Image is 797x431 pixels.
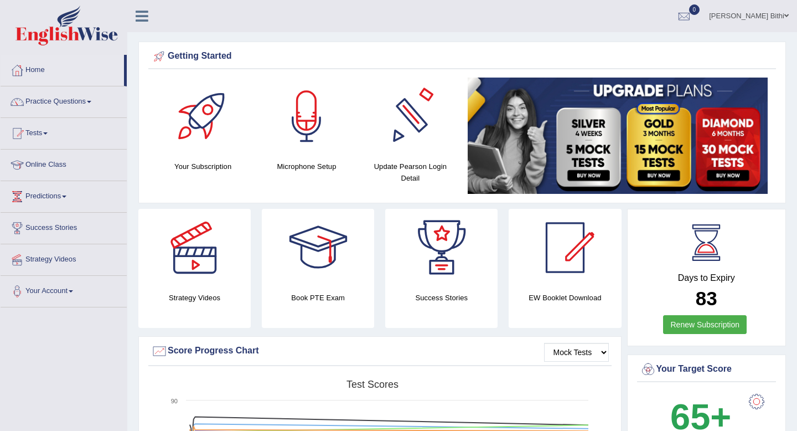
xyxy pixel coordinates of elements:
h4: Strategy Videos [138,292,251,304]
h4: Days to Expiry [640,273,774,283]
b: 83 [696,288,717,309]
a: Success Stories [1,213,127,240]
a: Predictions [1,181,127,209]
h4: EW Booklet Download [509,292,621,304]
div: Your Target Score [640,361,774,378]
a: Your Account [1,276,127,304]
h4: Book PTE Exam [262,292,374,304]
a: Home [1,55,124,83]
a: Online Class [1,150,127,177]
a: Strategy Videos [1,244,127,272]
a: Practice Questions [1,86,127,114]
div: Score Progress Chart [151,343,609,360]
div: Getting Started [151,48,773,65]
text: 90 [171,398,178,404]
h4: Your Subscription [157,161,249,172]
a: Tests [1,118,127,146]
img: small5.jpg [468,78,768,194]
span: 0 [689,4,700,15]
h4: Update Pearson Login Detail [364,161,457,184]
a: Renew Subscription [663,315,747,334]
tspan: Test scores [346,379,398,390]
h4: Microphone Setup [260,161,353,172]
h4: Success Stories [385,292,498,304]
